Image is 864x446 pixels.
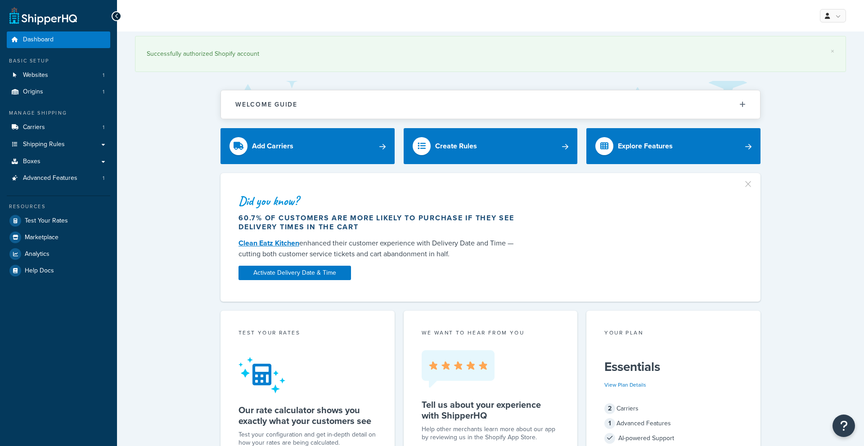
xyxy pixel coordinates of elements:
div: Basic Setup [7,57,110,65]
a: Advanced Features1 [7,170,110,187]
div: Your Plan [604,329,742,339]
span: 1 [103,124,104,131]
span: Marketplace [25,234,58,241]
a: Websites1 [7,67,110,84]
h5: Essentials [604,360,742,374]
div: AI-powered Support [604,432,742,445]
a: × [831,48,834,55]
div: enhanced their customer experience with Delivery Date and Time — cutting both customer service ti... [238,238,523,259]
a: Marketplace [7,229,110,245]
h2: Welcome Guide [235,101,297,108]
span: Dashboard [23,36,54,44]
span: Advanced Features [23,174,77,182]
p: Help other merchants learn more about our app by reviewing us in the Shopify App Store. [422,425,560,442]
div: Successfully authorized Shopify account [147,48,834,60]
a: View Plan Details [604,381,646,389]
span: Websites [23,71,48,79]
a: Dashboard [7,31,110,48]
a: Carriers1 [7,119,110,136]
span: Carriers [23,124,45,131]
span: Analytics [25,250,49,258]
a: Activate Delivery Date & Time [238,266,351,280]
div: Carriers [604,402,742,415]
li: Origins [7,84,110,100]
a: Create Rules [404,128,578,164]
span: Shipping Rules [23,141,65,148]
span: Boxes [23,158,40,165]
span: Origins [23,88,43,96]
a: Analytics [7,246,110,262]
p: we want to hear from you [422,329,560,337]
span: 2 [604,403,615,414]
div: Create Rules [435,140,477,152]
a: Shipping Rules [7,136,110,153]
h5: Tell us about your experience with ShipperHQ [422,399,560,421]
div: Advanced Features [604,417,742,430]
h5: Our rate calculator shows you exactly what your customers see [238,405,377,426]
li: Carriers [7,119,110,136]
div: Resources [7,203,110,210]
a: Origins1 [7,84,110,100]
div: Did you know? [238,195,523,207]
span: 1 [103,174,104,182]
a: Add Carriers [220,128,395,164]
div: Add Carriers [252,140,293,152]
li: Advanced Features [7,170,110,187]
button: Welcome Guide [221,90,760,119]
button: Open Resource Center [832,415,855,437]
a: Help Docs [7,263,110,279]
div: Test your rates [238,329,377,339]
div: 60.7% of customers are more likely to purchase if they see delivery times in the cart [238,214,523,232]
span: 1 [604,418,615,429]
a: Clean Eatz Kitchen [238,238,299,248]
span: Test Your Rates [25,217,68,225]
div: Explore Features [618,140,673,152]
span: Help Docs [25,267,54,275]
a: Explore Features [586,128,760,164]
div: Manage Shipping [7,109,110,117]
a: Boxes [7,153,110,170]
li: Websites [7,67,110,84]
span: 1 [103,71,104,79]
a: Test Your Rates [7,213,110,229]
span: 1 [103,88,104,96]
